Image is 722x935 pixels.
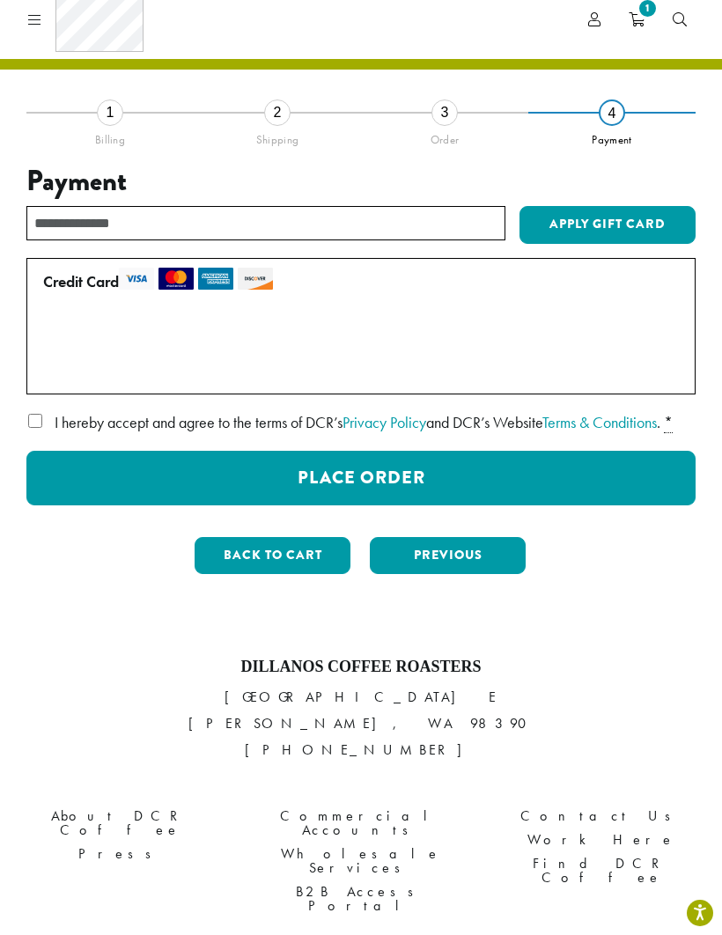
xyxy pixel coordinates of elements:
h4: Dillanos Coffee Roasters [13,658,709,677]
abbr: required [664,412,673,433]
div: Billing [26,126,194,147]
a: Press [13,842,227,865]
button: Previous [370,537,526,574]
div: 1 [97,99,123,126]
button: Place Order [26,451,696,505]
img: mastercard [158,268,194,290]
a: Work Here [495,828,709,851]
a: Wholesale Services [254,842,468,880]
div: 4 [599,99,625,126]
p: [GEOGRAPHIC_DATA] E [PERSON_NAME], WA 98390 [13,684,709,763]
label: Credit Card [43,268,672,296]
div: Payment [528,126,696,147]
div: Shipping [194,126,361,147]
img: amex [198,268,233,290]
a: Find DCR Coffee [495,851,709,889]
a: Search [659,5,701,34]
h3: Payment [26,165,696,198]
input: I hereby accept and agree to the terms of DCR’sPrivacy Policyand DCR’s WebsiteTerms & Conditions. * [26,414,44,428]
a: About DCR Coffee [13,804,227,842]
a: Terms & Conditions [542,412,657,432]
div: 2 [264,99,291,126]
a: Privacy Policy [343,412,426,432]
button: Apply Gift Card [519,206,696,245]
span: I hereby accept and agree to the terms of DCR’s and DCR’s Website . [55,412,660,432]
div: 3 [431,99,458,126]
img: visa [119,268,154,290]
a: [PHONE_NUMBER] [245,740,478,759]
a: B2B Access Portal [254,880,468,917]
a: Contact Us [495,804,709,828]
a: Commercial Accounts [254,804,468,842]
div: Order [361,126,528,147]
button: Back to cart [195,537,350,574]
img: discover [238,268,273,290]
